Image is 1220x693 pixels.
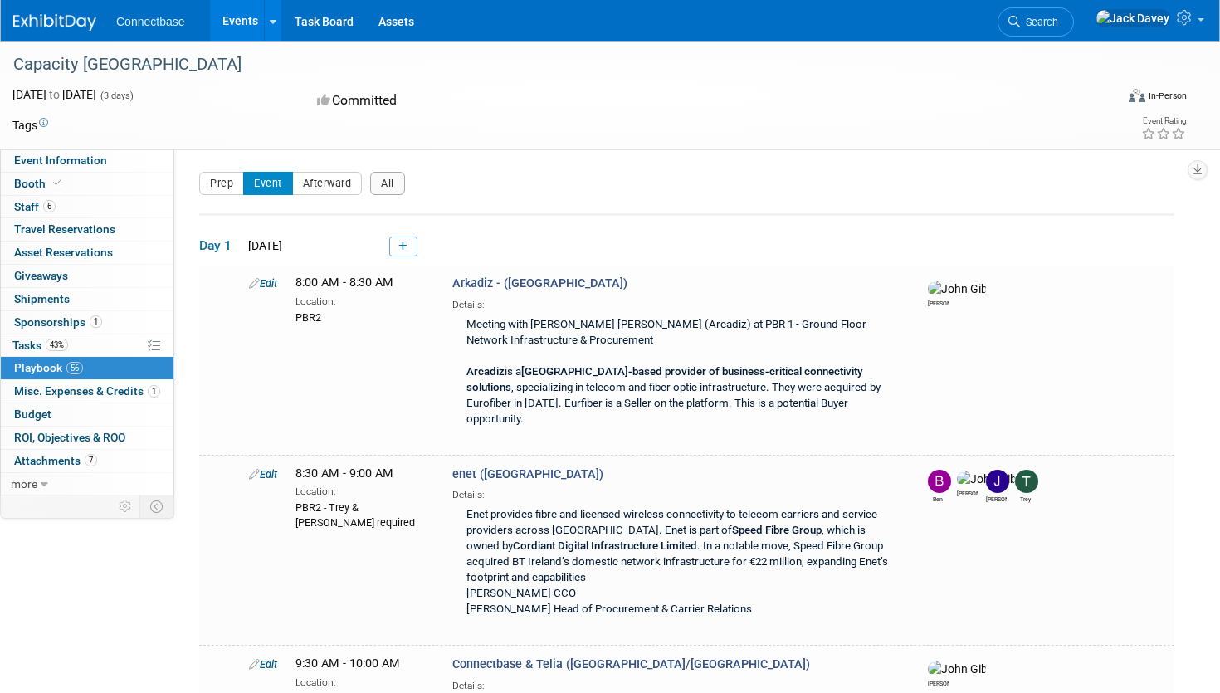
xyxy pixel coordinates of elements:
[46,339,68,351] span: 43%
[1020,16,1058,28] span: Search
[14,154,107,167] span: Event Information
[243,239,282,252] span: [DATE]
[452,502,899,624] div: Enet provides fibre and licensed wireless connectivity to telecom carriers and service providers ...
[295,499,427,530] div: PBR2 - Trey & [PERSON_NAME] required
[1015,493,1036,504] div: Trey Willis
[1,311,173,334] a: Sponsorships1
[1148,90,1187,102] div: In-Person
[14,269,68,282] span: Giveaways
[986,493,1007,504] div: James Grant
[148,385,160,398] span: 1
[452,483,899,502] div: Details:
[1,218,173,241] a: Travel Reservations
[14,315,102,329] span: Sponsorships
[1,473,173,495] a: more
[46,88,62,101] span: to
[14,361,83,374] span: Playbook
[986,470,1009,493] img: James Grant
[1,450,173,472] a: Attachments7
[928,470,951,493] img: Ben Edmond
[732,524,822,536] b: Speed Fibre Group
[249,658,277,671] a: Edit
[513,539,697,552] b: Cordiant Digital Infrastructure Limited
[1015,470,1038,493] img: Trey Willis
[295,292,427,309] div: Location:
[295,673,427,690] div: Location:
[928,281,986,297] img: John Giblin
[12,88,96,101] span: [DATE] [DATE]
[295,309,427,325] div: PBR2
[11,477,37,490] span: more
[452,467,603,481] span: enet ([GEOGRAPHIC_DATA])
[12,117,48,134] td: Tags
[66,362,83,374] span: 56
[199,172,244,195] button: Prep
[928,493,949,504] div: Ben Edmond
[14,200,56,213] span: Staff
[85,454,97,466] span: 7
[111,495,140,517] td: Personalize Event Tab Strip
[1,242,173,264] a: Asset Reservations
[116,15,185,28] span: Connectbase
[928,297,949,308] div: John Giblin
[14,292,70,305] span: Shipments
[452,312,899,434] div: Meeting with [PERSON_NAME] [PERSON_NAME] (Arcadiz) at PBR 1 - Ground Floor Network Infrastructure...
[53,178,61,188] i: Booth reservation complete
[12,339,68,352] span: Tasks
[7,50,1087,80] div: Capacity [GEOGRAPHIC_DATA]
[1096,9,1170,27] img: Jack Davey
[1,173,173,195] a: Booth
[1129,89,1145,102] img: Format-Inperson.png
[199,237,241,255] span: Day 1
[1141,117,1186,125] div: Event Rating
[370,172,405,195] button: All
[1,403,173,426] a: Budget
[466,365,863,393] b: [GEOGRAPHIC_DATA]-based provider of business-critical connectivity solutions
[14,177,65,190] span: Booth
[249,468,277,481] a: Edit
[452,674,899,693] div: Details:
[452,657,810,671] span: Connectbase & Telia ([GEOGRAPHIC_DATA]/[GEOGRAPHIC_DATA])
[14,408,51,421] span: Budget
[90,315,102,328] span: 1
[249,277,277,290] a: Edit
[957,487,978,498] div: John Giblin
[312,86,687,115] div: Committed
[1,265,173,287] a: Giveaways
[295,482,427,499] div: Location:
[14,222,115,236] span: Travel Reservations
[998,7,1074,37] a: Search
[14,454,97,467] span: Attachments
[1,427,173,449] a: ROI, Objectives & ROO
[1,196,173,218] a: Staff6
[1,288,173,310] a: Shipments
[99,90,134,101] span: (3 days)
[295,276,393,290] span: 8:00 AM - 8:30 AM
[928,677,949,688] div: John Giblin
[452,276,627,290] span: Arkadiz - ([GEOGRAPHIC_DATA])
[957,471,1015,487] img: John Giblin
[14,384,160,398] span: Misc. Expenses & Credits
[140,495,174,517] td: Toggle Event Tabs
[243,172,293,195] button: Event
[13,14,96,31] img: ExhibitDay
[1,149,173,172] a: Event Information
[1,334,173,357] a: Tasks43%
[292,172,363,195] button: Afterward
[1012,86,1187,111] div: Event Format
[43,200,56,212] span: 6
[928,661,986,677] img: John Giblin
[1,380,173,403] a: Misc. Expenses & Credits1
[295,656,400,671] span: 9:30 AM - 10:00 AM
[452,293,899,312] div: Details:
[1,357,173,379] a: Playbook56
[295,466,393,481] span: 8:30 AM - 9:00 AM
[14,431,125,444] span: ROI, Objectives & ROO
[466,365,505,378] b: Arcadiz
[14,246,113,259] span: Asset Reservations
